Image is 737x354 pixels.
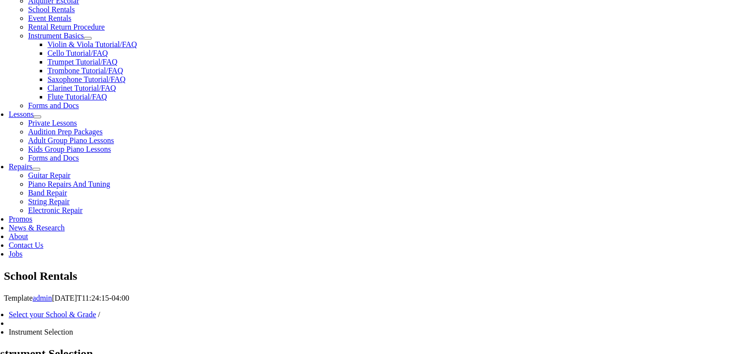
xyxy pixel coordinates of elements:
[4,294,32,302] span: Template
[47,84,116,92] a: Clarinet Tutorial/FAQ
[28,197,70,206] a: String Repair
[28,101,79,110] a: Forms and Docs
[9,224,65,232] a: News & Research
[28,154,79,162] a: Forms and Docs
[28,180,110,188] a: Piano Repairs And Tuning
[84,37,92,40] button: Open submenu of Instrument Basics
[28,23,105,31] a: Rental Return Procedure
[47,75,125,83] a: Saxophone Tutorial/FAQ
[98,310,100,319] span: /
[9,232,28,241] a: About
[28,145,111,153] a: Kids Group Piano Lessons
[28,136,114,145] a: Adult Group Piano Lessons
[28,128,103,136] a: Audition Prep Packages
[9,328,579,337] li: Instrument Selection
[9,215,32,223] a: Promos
[47,93,107,101] a: Flute Tutorial/FAQ
[4,268,733,285] section: Page Title Bar
[52,294,129,302] span: [DATE]T11:24:15-04:00
[28,206,82,214] a: Electronic Repair
[9,250,22,258] a: Jobs
[9,310,96,319] a: Select your School & Grade
[32,294,52,302] a: admin
[28,189,67,197] a: Band Repair
[28,32,84,40] a: Instrument Basics
[32,168,40,171] button: Open submenu of Repairs
[47,40,137,48] a: Violin & Viola Tutorial/FAQ
[47,49,108,57] a: Cello Tutorial/FAQ
[47,66,123,75] a: Trombone Tutorial/FAQ
[28,119,77,127] a: Private Lessons
[4,268,733,285] h1: School Rentals
[47,58,117,66] a: Trumpet Tutorial/FAQ
[28,5,75,14] a: School Rentals
[28,171,71,179] a: Guitar Repair
[9,241,44,249] a: Contact Us
[9,162,32,171] a: Repairs
[28,14,71,22] a: Event Rentals
[9,110,34,118] a: Lessons
[33,115,41,118] button: Open submenu of Lessons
